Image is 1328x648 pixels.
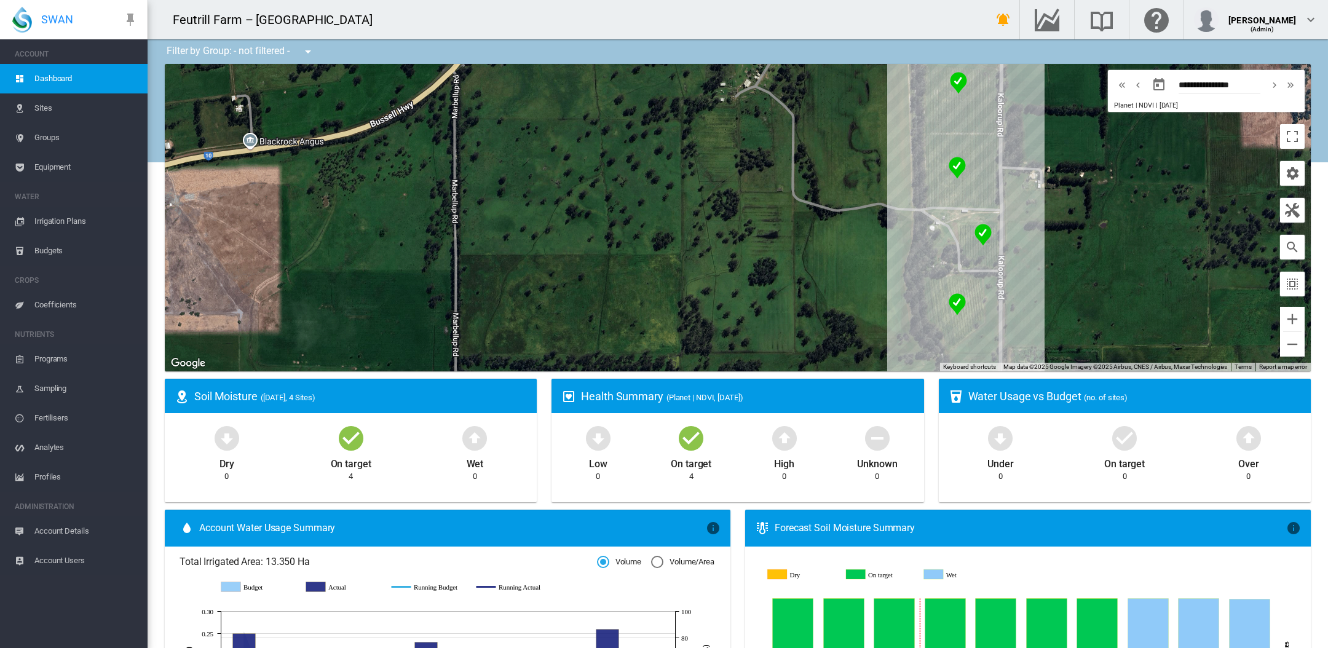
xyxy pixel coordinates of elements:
[175,389,189,404] md-icon: icon-map-marker-radius
[1259,363,1307,370] a: Report a map error
[15,497,138,516] span: ADMINISTRATION
[974,224,992,246] div: NDVI: Stage 2 SHA
[1268,77,1281,92] md-icon: icon-chevron-right
[1110,423,1139,452] md-icon: icon-checkbox-marked-circle
[15,271,138,290] span: CROPS
[589,452,607,471] div: Low
[1142,12,1171,27] md-icon: Click here for help
[336,423,366,452] md-icon: icon-checkbox-marked-circle
[651,556,714,568] md-radio-button: Volume/Area
[212,423,242,452] md-icon: icon-arrow-down-bold-circle
[173,11,384,28] div: Feutrill Farm – [GEOGRAPHIC_DATA]
[241,629,246,634] circle: Running Actual 29 Jun 84.9
[1280,235,1305,259] button: icon-magnify
[775,521,1286,535] div: Forecast Soil Moisture Summary
[968,389,1301,404] div: Water Usage vs Budget
[261,393,315,402] span: ([DATE], 4 Sites)
[597,556,641,568] md-radio-button: Volume
[857,452,897,471] div: Unknown
[1131,77,1145,92] md-icon: icon-chevron-left
[1284,77,1297,92] md-icon: icon-chevron-double-right
[768,569,837,581] g: Dry
[392,582,464,593] g: Running Budget
[1280,307,1305,331] button: Zoom in
[991,7,1016,32] button: icon-bell-ring
[1194,7,1219,32] img: profile.jpg
[581,389,914,404] div: Health Summary
[34,207,138,236] span: Irrigation Plans
[41,12,73,27] span: SWAN
[770,423,799,452] md-icon: icon-arrow-up-bold-circle
[34,123,138,152] span: Groups
[34,462,138,492] span: Profiles
[1114,101,1154,109] span: Planet | NDVI
[1115,77,1129,92] md-icon: icon-chevron-double-left
[202,630,213,638] tspan: 0.25
[221,582,294,593] g: Budget
[949,157,966,179] div: NDVI: Stage 3 SHA
[863,423,892,452] md-icon: icon-minus-circle
[180,555,597,569] span: Total Irrigated Area: 13.350 Ha
[34,403,138,433] span: Fertilisers
[1147,73,1171,97] button: md-calendar
[349,471,353,482] div: 4
[755,521,770,535] md-icon: icon-thermometer-lines
[460,423,489,452] md-icon: icon-arrow-up-bold-circle
[34,374,138,403] span: Sampling
[926,569,995,581] g: Wet
[15,44,138,64] span: ACCOUNT
[847,569,917,581] g: On target
[301,44,315,59] md-icon: icon-menu-down
[782,471,786,482] div: 0
[1123,471,1127,482] div: 0
[774,452,794,471] div: High
[34,433,138,462] span: Analytes
[1285,277,1300,291] md-icon: icon-select-all
[1235,363,1252,370] a: Terms
[676,423,706,452] md-icon: icon-checkbox-marked-circle
[34,290,138,320] span: Coefficients
[306,582,379,593] g: Actual
[1280,332,1305,357] button: Zoom out
[689,471,694,482] div: 4
[1267,77,1283,92] button: icon-chevron-right
[331,452,371,471] div: On target
[1003,363,1227,370] span: Map data ©2025 Google Imagery ©2025 Airbus, CNES / Airbus, Maxar Technologies
[1238,452,1259,471] div: Over
[583,423,613,452] md-icon: icon-arrow-down-bold-circle
[706,521,721,535] md-icon: icon-information
[949,389,963,404] md-icon: icon-cup-water
[1087,12,1117,27] md-icon: Search the knowledge base
[224,471,229,482] div: 0
[1280,161,1305,186] button: icon-cog
[671,452,711,471] div: On target
[1156,101,1178,109] span: | [DATE]
[1283,77,1298,92] button: icon-chevron-double-right
[168,355,208,371] img: Google
[123,12,138,27] md-icon: icon-pin
[1246,471,1251,482] div: 0
[1303,12,1318,27] md-icon: icon-chevron-down
[15,325,138,344] span: NUTRIENTS
[996,12,1011,27] md-icon: icon-bell-ring
[219,452,234,471] div: Dry
[34,344,138,374] span: Programs
[943,363,996,371] button: Keyboard shortcuts
[1032,12,1062,27] md-icon: Go to the Data Hub
[180,521,194,535] md-icon: icon-water
[666,393,743,402] span: (Planet | NDVI, [DATE])
[681,634,688,642] tspan: 80
[34,152,138,182] span: Equipment
[1286,521,1301,535] md-icon: icon-information
[1114,77,1130,92] button: icon-chevron-double-left
[202,608,213,615] tspan: 0.30
[34,64,138,93] span: Dashboard
[681,608,692,615] tspan: 100
[1280,124,1305,149] button: Toggle fullscreen view
[998,471,1003,482] div: 0
[467,452,484,471] div: Wet
[199,521,706,535] span: Account Water Usage Summary
[1104,452,1145,471] div: On target
[157,39,324,64] div: Filter by Group: - not filtered -
[34,236,138,266] span: Budgets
